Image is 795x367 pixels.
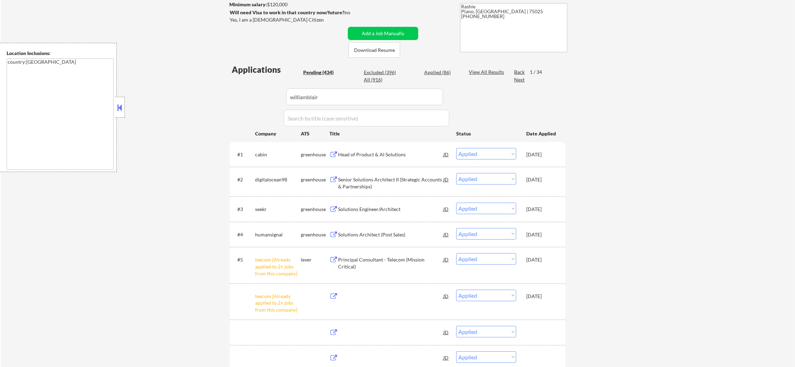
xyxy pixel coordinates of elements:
div: #2 [237,176,250,183]
div: [DATE] [526,293,557,300]
div: Principal Consultant - Telecom (Mission Critical) [338,256,443,270]
div: JD [443,173,450,186]
div: lever [301,256,329,263]
div: Solutions Engineer/Architect [338,206,443,213]
div: greenhouse [301,206,329,213]
div: #5 [237,256,250,263]
div: $120,000 [229,1,345,8]
div: greenhouse [301,176,329,183]
button: Download Resume [349,42,400,58]
input: Search by company (case sensitive) [286,88,443,105]
div: Status [456,127,516,140]
div: [DATE] [526,231,557,238]
div: 1 / 34 [530,69,546,76]
div: JD [443,290,450,302]
div: [DATE] [526,206,557,213]
div: Applied (86) [424,69,459,76]
div: teecom [Already applied to 2+ jobs from this company] [255,256,301,277]
div: #3 [237,206,250,213]
div: JD [443,148,450,161]
div: Location Inclusions: [7,50,114,57]
div: greenhouse [301,231,329,238]
div: JD [443,203,450,215]
div: Company [255,130,301,137]
div: View All Results [469,69,506,76]
div: teecom [Already applied to 2+ jobs from this company] [255,293,301,313]
strong: Will need Visa to work in that country now/future?: [230,9,346,15]
div: Applications [232,65,301,74]
div: All (916) [364,76,399,83]
strong: Minimum salary: [229,1,267,7]
input: Search by title (case sensitive) [284,110,449,126]
div: Yes, I am a [DEMOGRAPHIC_DATA] Citizen [230,16,347,23]
div: JD [443,326,450,338]
div: #1 [237,151,250,158]
div: Excluded (396) [364,69,399,76]
div: JD [443,228,450,241]
div: [DATE] [526,151,557,158]
div: ATS [301,130,329,137]
div: Head of Product & AI Solutions [338,151,443,158]
div: greenhouse [301,151,329,158]
div: JD [443,351,450,364]
div: seekr [255,206,301,213]
div: Date Applied [526,130,557,137]
div: [DATE] [526,256,557,263]
div: [DATE] [526,176,557,183]
div: JD [443,253,450,266]
div: Pending (434) [303,69,338,76]
div: digitalocean98 [255,176,301,183]
div: #4 [237,231,250,238]
button: Add a Job Manually [348,27,418,40]
div: Title [329,130,450,137]
div: cabin [255,151,301,158]
div: Solutions Architect (Post Sales) [338,231,443,238]
div: Senior Solutions Architect II (Strategic Accounts & Partnerships) [338,176,443,190]
div: Back [514,69,525,76]
div: humansignal [255,231,301,238]
div: Next [514,76,525,83]
div: no [345,9,365,16]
